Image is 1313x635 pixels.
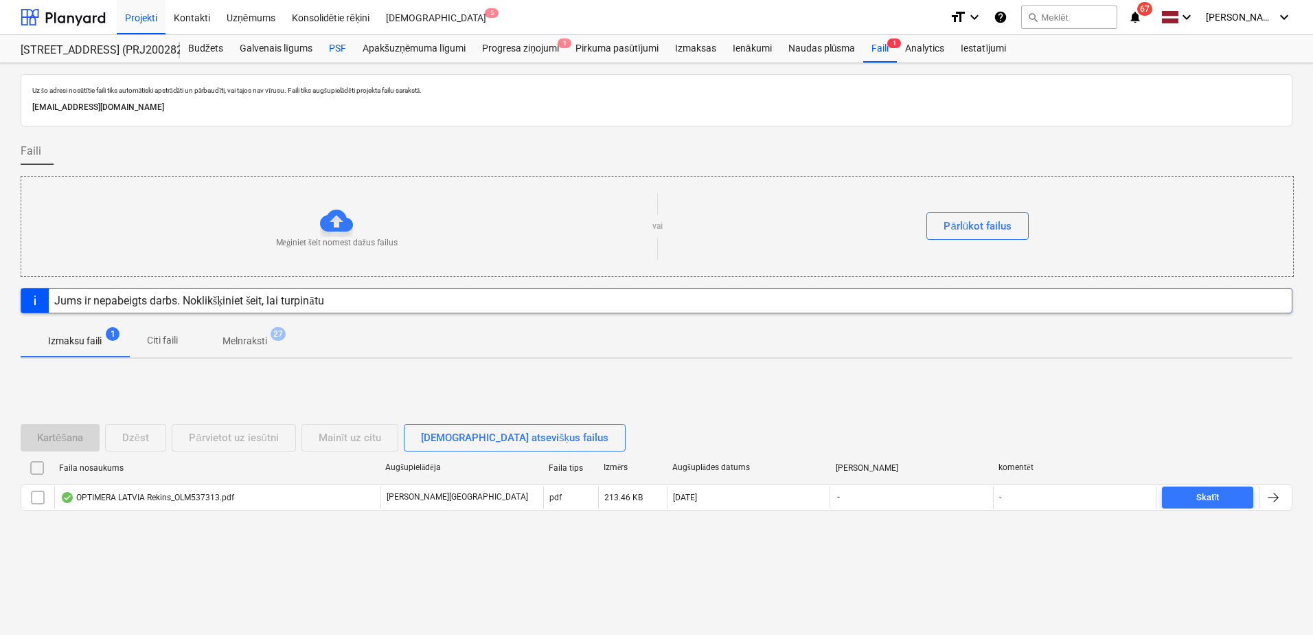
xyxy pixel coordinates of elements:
button: Skatīt [1162,487,1253,509]
div: komentēt [998,463,1151,473]
p: [EMAIL_ADDRESS][DOMAIN_NAME] [32,100,1281,115]
div: OCR pabeigts [60,492,74,503]
div: [PERSON_NAME] [836,463,988,473]
div: Pārlūkot failus [944,217,1012,235]
div: [STREET_ADDRESS] (PRJ2002826) 2601978 [21,43,163,58]
a: Naudas plūsma [780,35,864,63]
a: Faili1 [863,35,897,63]
span: 5 [485,8,499,18]
a: Izmaksas [667,35,724,63]
div: 213.46 KB [604,493,643,502]
div: Mēģiniet šeit nomest dažus failusvaiPārlūkot failus [21,176,1294,277]
div: - [999,493,1001,502]
div: Augšupielādēja [385,463,538,473]
p: [PERSON_NAME][GEOGRAPHIC_DATA] [387,491,528,503]
button: Pārlūkot failus [926,212,1029,240]
button: [DEMOGRAPHIC_DATA] atsevišķus failus [404,424,626,452]
div: Faila tips [549,463,593,473]
div: OPTIMERA LATVIA Rekins_OLM537313.pdf [60,492,234,503]
p: Mēģiniet šeit nomest dažus failus [276,237,398,249]
div: Faili [863,35,897,63]
p: Uz šo adresi nosūtītie faili tiks automātiski apstrādāti un pārbaudīti, vai tajos nav vīrusu. Fai... [32,86,1281,95]
a: Iestatījumi [952,35,1014,63]
div: Augšuplādes datums [672,463,825,473]
div: pdf [549,493,562,502]
p: vai [652,221,663,232]
p: Melnraksti [222,334,267,348]
span: - [836,491,841,503]
a: Apakšuzņēmuma līgumi [354,35,474,63]
a: Ienākumi [724,35,780,63]
a: Pirkuma pasūtījumi [567,35,667,63]
a: Galvenais līgums [231,35,321,63]
span: 1 [887,38,901,48]
a: Progresa ziņojumi1 [474,35,567,63]
div: Jums ir nepabeigts darbs. Noklikšķiniet šeit, lai turpinātu [54,294,324,307]
div: [DEMOGRAPHIC_DATA] atsevišķus failus [421,429,608,447]
p: Izmaksu faili [48,334,102,348]
a: PSF [321,35,354,63]
span: 1 [558,38,571,48]
span: Faili [21,143,41,159]
a: Analytics [897,35,952,63]
div: [DATE] [673,493,697,502]
div: Skatīt [1196,490,1220,506]
span: 1 [106,327,119,341]
div: Izmērs [604,463,661,473]
p: Citi faili [146,333,179,348]
a: Budžets [180,35,231,63]
span: 27 [271,327,286,341]
div: Progresa ziņojumi [474,35,567,63]
div: Faila nosaukums [59,463,374,473]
